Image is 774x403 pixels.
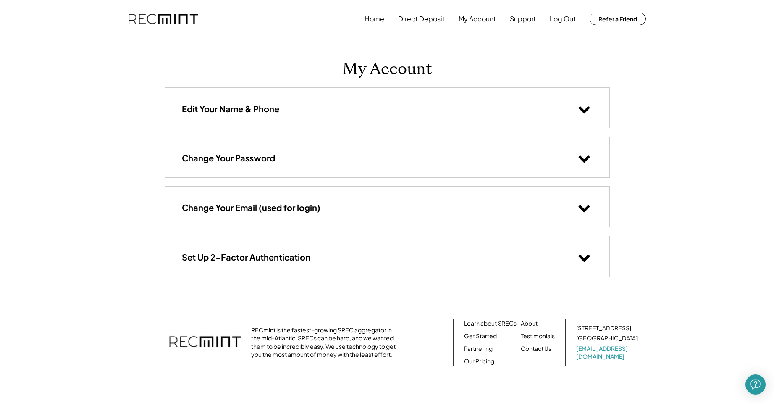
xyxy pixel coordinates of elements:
h3: Change Your Email (used for login) [182,202,320,213]
h1: My Account [342,59,432,79]
div: [GEOGRAPHIC_DATA] [576,334,638,342]
a: Testimonials [521,332,555,340]
a: Get Started [464,332,497,340]
a: Contact Us [521,345,551,353]
button: Home [365,11,384,27]
button: My Account [459,11,496,27]
div: [STREET_ADDRESS] [576,324,631,332]
a: [EMAIL_ADDRESS][DOMAIN_NAME] [576,345,639,361]
div: Open Intercom Messenger [745,374,766,395]
img: recmint-logotype%403x.png [129,14,198,24]
h3: Change Your Password [182,153,275,163]
a: About [521,319,538,328]
button: Support [510,11,536,27]
a: Partnering [464,345,493,353]
button: Direct Deposit [398,11,445,27]
button: Refer a Friend [590,13,646,25]
h3: Set Up 2-Factor Authentication [182,252,310,263]
div: RECmint is the fastest-growing SREC aggregator in the mid-Atlantic. SRECs can be hard, and we wan... [251,326,400,359]
a: Learn about SRECs [464,319,517,328]
button: Log Out [550,11,576,27]
h3: Edit Your Name & Phone [182,103,279,114]
a: Our Pricing [464,357,494,366]
img: recmint-logotype%403x.png [169,328,241,357]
